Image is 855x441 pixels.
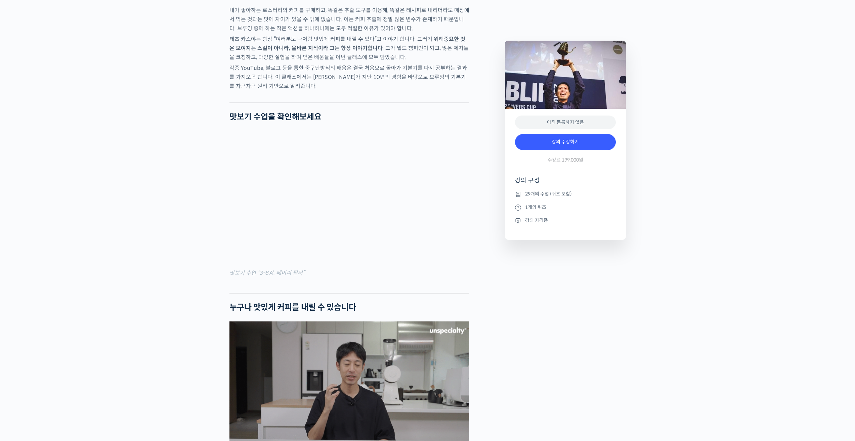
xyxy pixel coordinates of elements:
p: 각종 YouTube, 블로그 등을 통한 중구난방식의 배움은 결국 처음으로 돌아가 기본기를 다시 공부하는 결과를 가져오곤 합니다. 이 클래스에서는 [PERSON_NAME]가 지... [229,63,469,91]
li: 1개의 퀴즈 [515,203,616,211]
h4: 강의 구성 [515,176,616,190]
p: 내가 좋아하는 로스터리의 커피를 구매하고, 똑같은 추출 도구를 이용해, 똑같은 레시피로 내리더라도 매장에서 먹는 것과는 맛에 차이가 있을 수 밖에 없습니다. 이는 커피 추출에... [229,6,469,33]
p: 테츠 카스야는 항상 “여러분도 나처럼 맛있게 커피를 내릴 수 있다”고 이야기 합니다. 그러기 위해 . 그가 월드 챔피언이 되고, 많은 제자들을 코칭하고, 다양한 실험을 하며 ... [229,35,469,62]
a: 대화 [44,213,87,230]
li: 강의 자격증 [515,216,616,224]
strong: 중요한 것은 보여지는 스킬이 아니라, 올바른 지식이라 그는 항상 이야기합니다 [229,36,465,52]
a: 강의 수강하기 [515,134,616,150]
a: 홈 [2,213,44,230]
span: 수강료 199,000원 [548,157,583,163]
span: 설정 [104,223,112,228]
strong: 누구나 맛있게 커피를 내릴 수 있습니다 [229,302,356,312]
a: 설정 [87,213,129,230]
span: 홈 [21,223,25,228]
mark: 맛보기 수업 “3-8강. 페이퍼 필터” [229,269,305,276]
strong: 맛보기 수업을 확인해보세요 [229,112,322,122]
div: 아직 등록하지 않음 [515,116,616,129]
span: 대화 [61,223,70,229]
li: 29개의 수업 (퀴즈 포함) [515,190,616,198]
